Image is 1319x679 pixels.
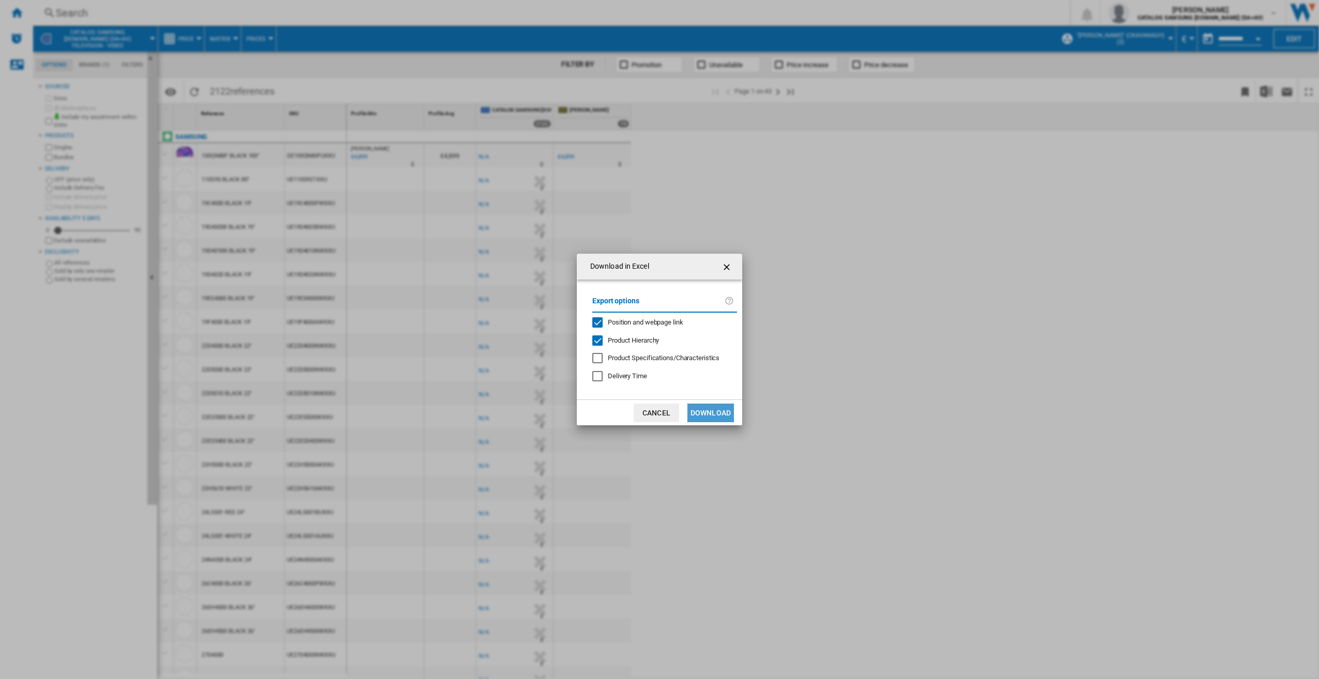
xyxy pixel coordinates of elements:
span: Delivery Time [608,372,647,380]
md-checkbox: Delivery Time [592,372,737,381]
span: Product Hierarchy [608,336,659,344]
md-checkbox: Product Hierarchy [592,335,729,345]
button: Download [687,404,734,422]
span: Position and webpage link [608,318,683,326]
md-checkbox: Position and webpage link [592,318,729,328]
button: Cancel [634,404,679,422]
button: getI18NText('BUTTONS.CLOSE_DIALOG') [717,256,738,277]
span: Product Specifications/Characteristics [608,354,719,362]
label: Export options [592,295,725,314]
div: Only applies to Category View [608,353,719,363]
h4: Download in Excel [585,261,649,272]
ng-md-icon: getI18NText('BUTTONS.CLOSE_DIALOG') [722,261,734,273]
